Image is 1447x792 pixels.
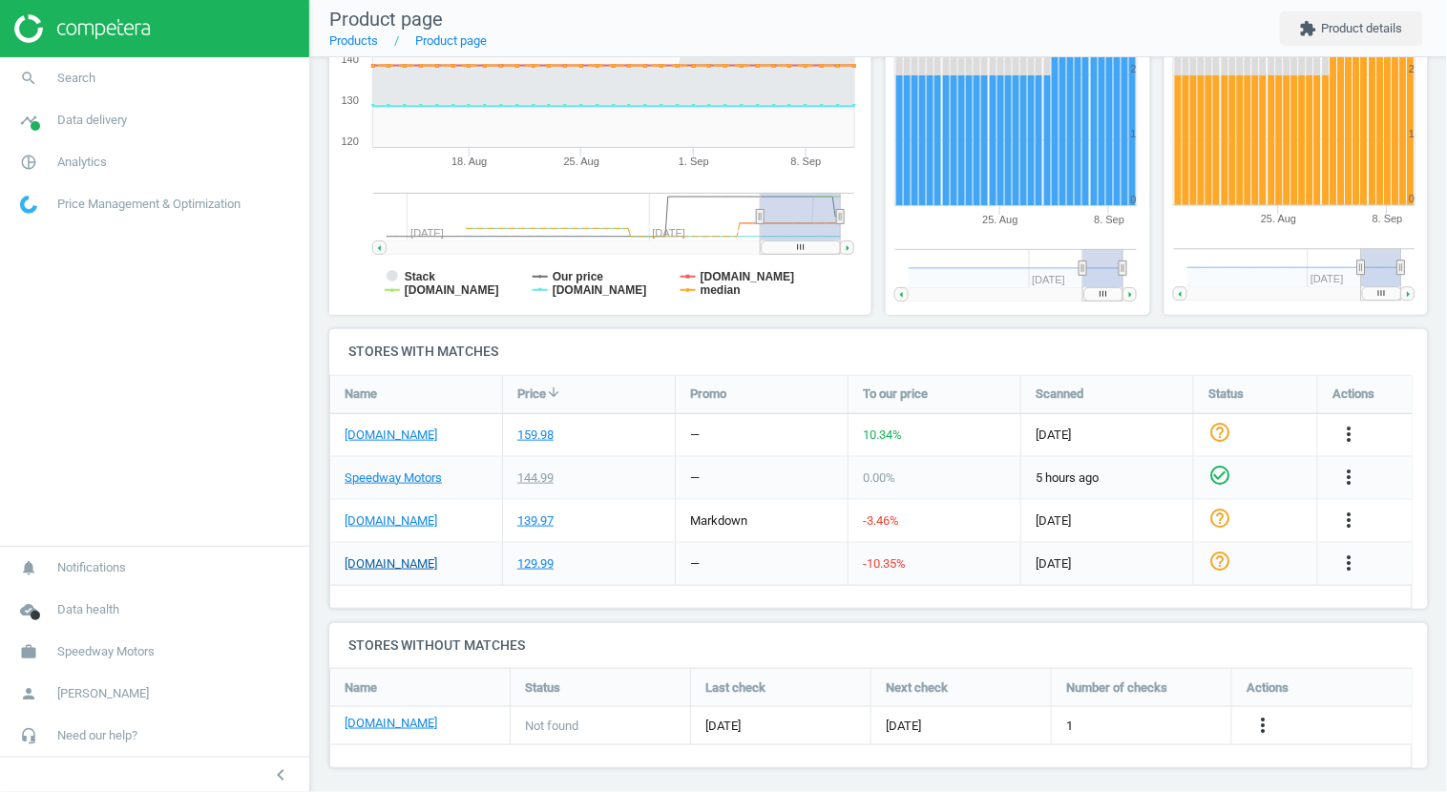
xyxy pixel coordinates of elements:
[20,196,37,214] img: wGWNvw8QSZomAAAAABJRU5ErkJggg==
[791,156,822,167] tspan: 8. Sep
[1337,466,1360,489] i: more_vert
[345,555,437,573] a: [DOMAIN_NAME]
[1337,466,1360,490] button: more_vert
[10,144,47,180] i: pie_chart_outlined
[525,679,560,697] span: Status
[1247,679,1289,697] span: Actions
[269,763,292,786] i: chevron_left
[1251,714,1274,739] button: more_vert
[1208,386,1244,403] span: Status
[1208,507,1231,530] i: help_outline
[345,469,442,487] a: Speedway Motors
[1036,555,1179,573] span: [DATE]
[886,718,921,735] span: [DATE]
[345,386,377,403] span: Name
[451,156,487,167] tspan: 18. Aug
[1261,214,1296,225] tspan: 25. Aug
[342,135,359,147] text: 120
[517,512,554,530] div: 139.97
[1332,386,1374,403] span: Actions
[257,762,304,787] button: chevron_left
[10,718,47,754] i: headset_mic
[546,385,561,400] i: arrow_downward
[1337,509,1360,531] i: more_vert
[345,715,437,732] a: [DOMAIN_NAME]
[517,555,554,573] div: 129.99
[57,643,155,660] span: Speedway Motors
[705,679,765,697] span: Last check
[1036,386,1083,403] span: Scanned
[863,427,902,442] span: 10.34 %
[690,386,726,403] span: Promo
[690,513,747,528] span: markdown
[1095,214,1125,225] tspan: 8. Sep
[1337,552,1360,576] button: more_vert
[1373,214,1403,225] tspan: 8. Sep
[1036,469,1179,487] span: 5 hours ago
[886,679,948,697] span: Next check
[701,270,795,283] tspan: [DOMAIN_NAME]
[405,283,499,297] tspan: [DOMAIN_NAME]
[329,33,378,48] a: Products
[1208,464,1231,487] i: check_circle_outline
[57,154,107,171] span: Analytics
[1409,194,1415,205] text: 0
[1409,63,1415,74] text: 2
[1337,552,1360,574] i: more_vert
[1300,20,1317,37] i: extension
[329,329,1428,374] h4: Stores with matches
[1251,714,1274,737] i: more_vert
[415,33,487,48] a: Product page
[57,685,149,702] span: [PERSON_NAME]
[1337,509,1360,533] button: more_vert
[1208,421,1231,444] i: help_outline
[863,513,899,528] span: -3.46 %
[1036,427,1179,444] span: [DATE]
[345,679,377,697] span: Name
[57,70,95,87] span: Search
[1131,128,1137,139] text: 1
[679,156,709,167] tspan: 1. Sep
[1337,423,1360,446] i: more_vert
[525,718,578,735] span: Not found
[329,8,443,31] span: Product page
[863,556,906,571] span: -10.35 %
[1409,128,1415,139] text: 1
[517,386,546,403] span: Price
[863,470,895,485] span: 0.00 %
[405,270,435,283] tspan: Stack
[345,427,437,444] a: [DOMAIN_NAME]
[1131,194,1137,205] text: 0
[10,592,47,628] i: cloud_done
[690,555,700,573] div: —
[342,53,359,65] text: 140
[10,550,47,586] i: notifications
[345,512,437,530] a: [DOMAIN_NAME]
[1066,679,1167,697] span: Number of checks
[1131,63,1137,74] text: 2
[10,676,47,712] i: person
[553,270,604,283] tspan: Our price
[1280,11,1423,46] button: extensionProduct details
[14,14,150,43] img: ajHJNr6hYgQAAAAASUVORK5CYII=
[517,469,554,487] div: 144.99
[57,112,127,129] span: Data delivery
[1337,423,1360,448] button: more_vert
[1066,718,1073,735] span: 1
[1208,550,1231,573] i: help_outline
[517,427,554,444] div: 159.98
[983,214,1018,225] tspan: 25. Aug
[342,94,359,106] text: 130
[57,727,137,744] span: Need our help?
[10,634,47,670] i: work
[553,283,647,297] tspan: [DOMAIN_NAME]
[863,386,928,403] span: To our price
[690,469,700,487] div: —
[57,196,241,213] span: Price Management & Optimization
[690,427,700,444] div: —
[705,718,856,735] span: [DATE]
[564,156,599,167] tspan: 25. Aug
[329,623,1428,668] h4: Stores without matches
[701,283,741,297] tspan: median
[57,559,126,576] span: Notifications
